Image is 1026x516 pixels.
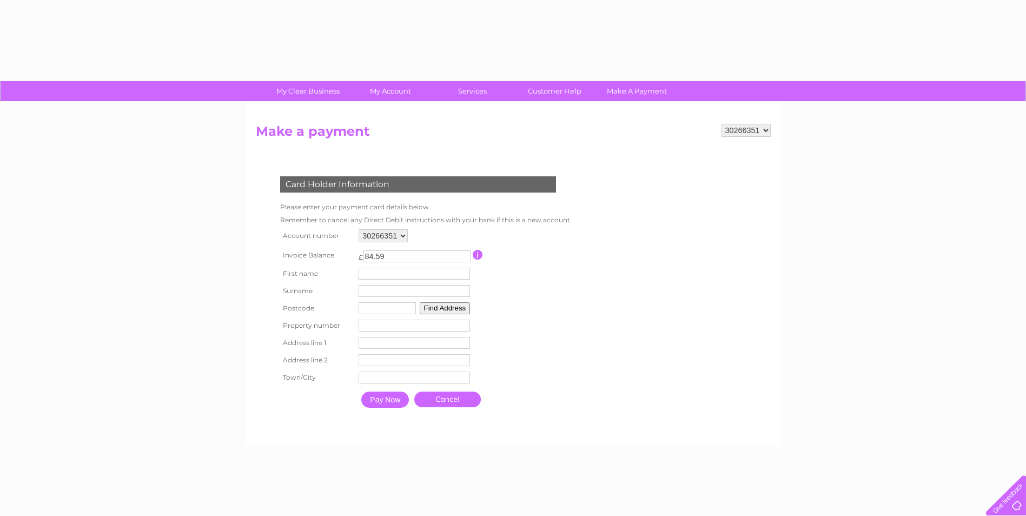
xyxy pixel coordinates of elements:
th: Property number [277,317,356,334]
button: Find Address [420,302,471,314]
th: Account number [277,227,356,245]
td: Please enter your payment card details below. [277,201,574,214]
a: Cancel [414,392,481,407]
input: Information [473,250,483,260]
a: Services [428,81,517,101]
td: £ [359,248,363,261]
th: Invoice Balance [277,245,356,265]
input: Pay Now [361,392,409,408]
h2: Make a payment [256,124,771,144]
th: First name [277,265,356,282]
div: Card Holder Information [280,176,556,193]
a: My Account [346,81,435,101]
th: Postcode [277,300,356,317]
a: My Clear Business [263,81,353,101]
th: Surname [277,282,356,300]
td: Remember to cancel any Direct Debit instructions with your bank if this is a new account. [277,214,574,227]
th: Address line 2 [277,352,356,369]
a: Make A Payment [592,81,681,101]
th: Town/City [277,369,356,386]
a: Customer Help [510,81,599,101]
th: Address line 1 [277,334,356,352]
